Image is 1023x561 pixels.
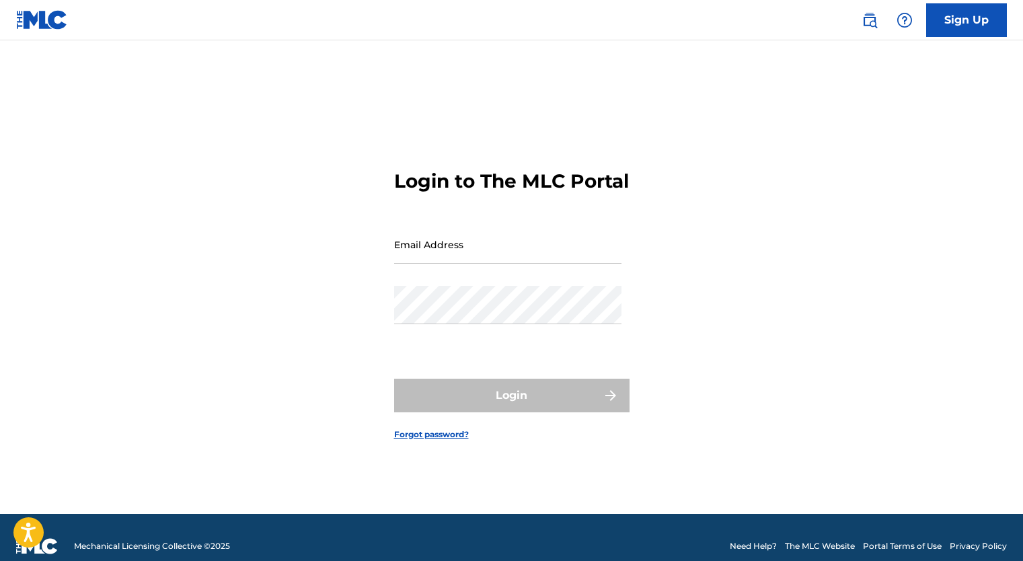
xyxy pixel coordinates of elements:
img: logo [16,538,58,554]
div: Help [891,7,918,34]
img: help [897,12,913,28]
a: Sign Up [926,3,1007,37]
img: search [862,12,878,28]
span: Mechanical Licensing Collective © 2025 [74,540,230,552]
a: The MLC Website [785,540,855,552]
a: Portal Terms of Use [863,540,942,552]
a: Privacy Policy [950,540,1007,552]
a: Forgot password? [394,428,469,441]
a: Need Help? [730,540,777,552]
img: MLC Logo [16,10,68,30]
a: Public Search [856,7,883,34]
h3: Login to The MLC Portal [394,170,629,193]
